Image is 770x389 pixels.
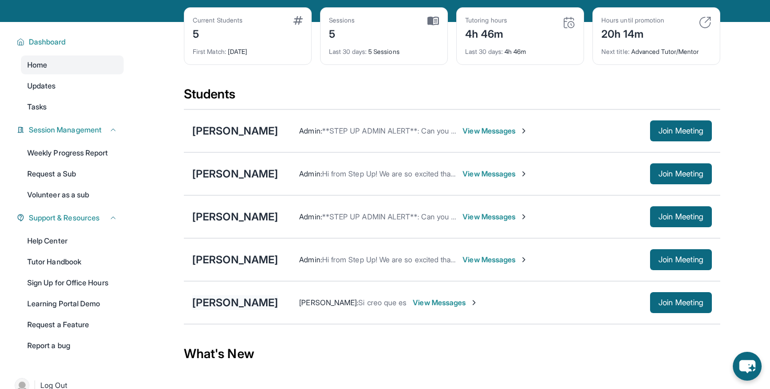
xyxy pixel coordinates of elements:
a: Report a bug [21,336,124,355]
a: Home [21,55,124,74]
span: Join Meeting [658,214,703,220]
div: 5 Sessions [329,41,439,56]
span: [PERSON_NAME] : [299,298,358,307]
div: [PERSON_NAME] [192,124,278,138]
button: Session Management [25,125,117,135]
span: First Match : [193,48,226,55]
span: Admin : [299,126,322,135]
a: Request a Feature [21,315,124,334]
button: Join Meeting [650,292,712,313]
img: card [699,16,711,29]
div: [DATE] [193,41,303,56]
a: Volunteer as a sub [21,185,124,204]
div: [PERSON_NAME] [192,295,278,310]
img: Chevron-Right [470,298,478,307]
div: Sessions [329,16,355,25]
div: [PERSON_NAME] [192,209,278,224]
div: Advanced Tutor/Mentor [601,41,711,56]
span: Join Meeting [658,171,703,177]
div: 5 [329,25,355,41]
button: Join Meeting [650,163,712,184]
span: Dashboard [29,37,66,47]
span: Home [27,60,47,70]
a: Help Center [21,231,124,250]
a: Tasks [21,97,124,116]
span: Join Meeting [658,299,703,306]
span: Join Meeting [658,257,703,263]
span: Session Management [29,125,102,135]
img: Chevron-Right [520,213,528,221]
span: View Messages [463,126,528,136]
span: Admin : [299,255,322,264]
div: 4h 46m [465,25,507,41]
div: 5 [193,25,243,41]
div: Tutoring hours [465,16,507,25]
img: Chevron-Right [520,255,528,264]
span: Last 30 days : [329,48,367,55]
span: View Messages [463,169,528,179]
span: Admin : [299,212,322,221]
button: Join Meeting [650,249,712,270]
span: Tasks [27,102,47,112]
span: View Messages [463,212,528,222]
span: Last 30 days : [465,48,503,55]
img: card [563,16,575,29]
div: 20h 14m [601,25,664,41]
div: [PERSON_NAME] [192,252,278,267]
div: [PERSON_NAME] [192,166,278,181]
img: Chevron-Right [520,170,528,178]
span: Si creo que es [358,298,406,307]
div: 4h 46m [465,41,575,56]
button: chat-button [733,352,762,381]
div: Current Students [193,16,243,25]
a: Request a Sub [21,164,124,183]
span: Support & Resources [29,213,100,223]
img: Chevron-Right [520,127,528,135]
button: Support & Resources [25,213,117,223]
span: Join Meeting [658,128,703,134]
span: Next title : [601,48,630,55]
div: Hours until promotion [601,16,664,25]
span: Admin : [299,169,322,178]
span: View Messages [413,297,478,308]
a: Learning Portal Demo [21,294,124,313]
a: Weekly Progress Report [21,143,124,162]
a: Tutor Handbook [21,252,124,271]
div: Students [184,86,720,109]
button: Join Meeting [650,120,712,141]
img: card [293,16,303,25]
span: Updates [27,81,56,91]
button: Join Meeting [650,206,712,227]
div: What's New [184,331,720,377]
a: Updates [21,76,124,95]
button: Dashboard [25,37,117,47]
img: card [427,16,439,26]
a: Sign Up for Office Hours [21,273,124,292]
span: View Messages [463,254,528,265]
